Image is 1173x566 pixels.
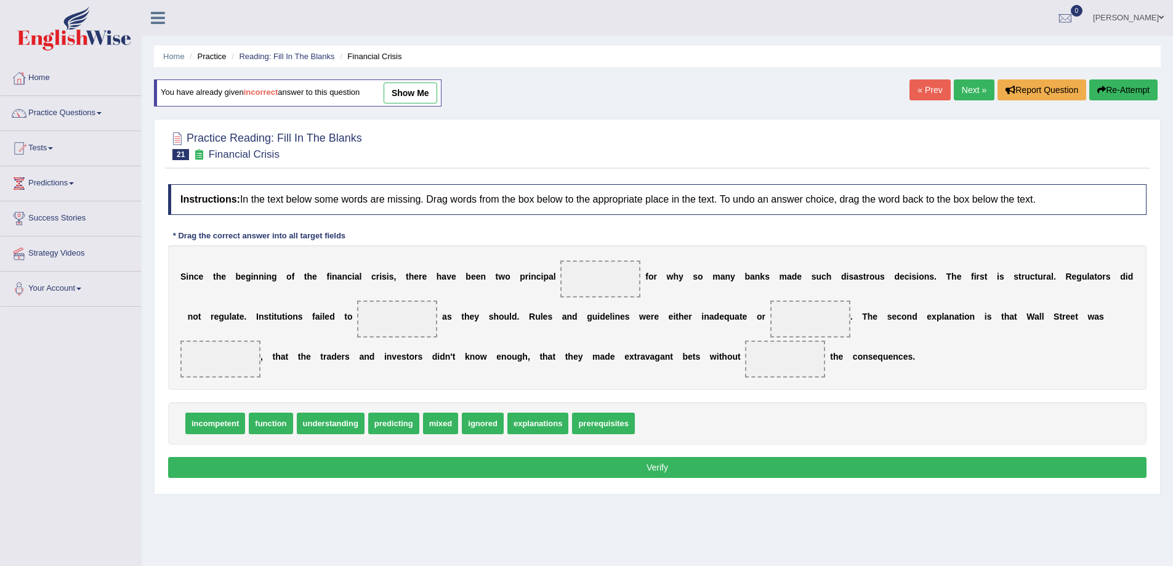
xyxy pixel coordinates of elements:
[259,312,264,321] b: n
[188,272,194,281] b: n
[1059,312,1062,321] b: t
[422,272,427,281] b: e
[897,312,901,321] b: c
[554,272,556,281] b: l
[406,272,409,281] b: t
[1035,272,1038,281] b: t
[868,312,873,321] b: h
[862,312,868,321] b: T
[474,312,479,321] b: y
[740,312,743,321] b: t
[610,312,613,321] b: l
[567,312,573,321] b: n
[541,312,543,321] b: l
[461,312,464,321] b: t
[714,312,720,321] b: d
[509,312,512,321] b: l
[669,312,674,321] b: e
[724,312,730,321] b: q
[229,312,232,321] b: l
[1087,312,1094,321] b: w
[304,272,307,281] b: t
[1087,272,1089,281] b: l
[1026,312,1034,321] b: W
[531,272,536,281] b: n
[997,272,999,281] b: i
[186,272,188,281] b: i
[944,312,949,321] b: a
[987,312,992,321] b: s
[266,272,272,281] b: n
[528,272,531,281] b: i
[389,272,394,281] b: s
[1120,272,1126,281] b: d
[1,131,141,162] a: Tests
[394,272,397,281] b: ,
[849,272,853,281] b: s
[163,52,185,61] a: Home
[512,312,517,321] b: d
[673,272,679,281] b: h
[924,272,930,281] b: n
[816,272,821,281] b: u
[1,166,141,197] a: Predictions
[587,312,592,321] b: g
[214,312,219,321] b: e
[352,272,355,281] b: i
[750,272,755,281] b: a
[272,312,274,321] b: i
[841,272,847,281] b: d
[1054,272,1056,281] b: .
[253,272,259,281] b: n
[256,312,259,321] b: I
[755,272,760,281] b: n
[1014,312,1017,321] b: t
[998,79,1086,100] button: Report Question
[927,312,932,321] b: e
[847,272,849,281] b: i
[735,312,740,321] b: a
[260,352,263,362] b: ,
[639,312,646,321] b: w
[498,272,505,281] b: w
[866,272,869,281] b: r
[168,184,1147,215] h4: In the text below some words are missing. Drag words from the box below to the appropriate place ...
[863,272,866,281] b: t
[1072,272,1077,281] b: e
[168,230,350,242] div: * Drag the correct answer into all target fields
[307,272,313,281] b: h
[419,272,422,281] b: r
[382,272,387,281] b: s
[1,96,141,127] a: Practice Questions
[274,312,277,321] b: t
[466,272,471,281] b: b
[172,149,189,160] span: 21
[447,312,452,321] b: s
[469,312,474,321] b: e
[292,272,295,281] b: f
[974,272,977,281] b: i
[240,312,244,321] b: e
[268,312,272,321] b: t
[709,312,714,321] b: a
[499,312,504,321] b: o
[1076,272,1082,281] b: g
[962,312,964,321] b: i
[826,272,832,281] b: h
[199,272,204,281] b: e
[757,312,762,321] b: o
[693,272,698,281] b: s
[812,272,816,281] b: s
[277,312,283,321] b: u
[743,312,748,321] b: e
[985,272,988,281] b: t
[1046,272,1051,281] b: a
[613,312,615,321] b: i
[414,272,419,281] b: e
[332,272,337,281] b: n
[187,51,226,62] li: Practice
[437,272,442,281] b: h
[765,272,770,281] b: s
[667,272,674,281] b: w
[192,149,205,161] small: Exam occurring question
